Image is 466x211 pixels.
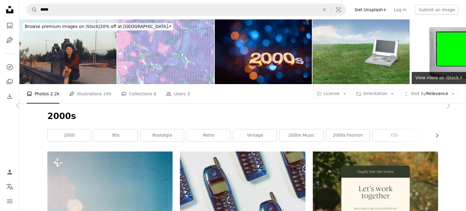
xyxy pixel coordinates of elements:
a: 2000s music [280,129,323,141]
span: 20% off at [GEOGRAPHIC_DATA] ↗ [25,24,171,29]
a: Log in [390,5,410,15]
a: Explore [4,61,16,73]
a: Illustrations [4,34,16,46]
a: y2k [373,129,416,141]
a: Browse premium images on iStock|20% off at [GEOGRAPHIC_DATA]↗ [19,19,177,34]
a: vintage [233,129,277,141]
h1: 2000s [47,111,438,122]
button: Menu [4,195,16,207]
img: Vibrant Y2K style abstract background with a digital wireframe landscape and a flowing, liquid me... [117,19,214,84]
a: Users 3 [166,84,190,104]
button: License [313,89,350,99]
span: 6 [154,90,156,97]
button: scroll list to the right [431,129,438,141]
button: Orientation [353,89,398,99]
button: Search Unsplash [27,4,37,15]
button: Submit an image [415,5,459,15]
a: 2000s fashion [326,129,370,141]
span: Sort by [411,91,426,96]
a: Next [430,77,466,135]
img: Glittering "2000s" text in golden tones with vibrant blue and orange bokeh, captured in a photogr... [215,19,312,84]
form: Find visuals sitewide [27,4,346,16]
span: Orientation [363,91,387,96]
a: View more on iStock↗ [412,72,466,84]
a: nostalgia [140,129,184,141]
span: View more on iStock ↗ [415,75,462,80]
a: 2000 [48,129,91,141]
span: License [324,91,340,96]
a: Get Unsplash+ [351,5,390,15]
a: grey [419,129,462,141]
img: Chinese Women Old Photo of Real Life [19,19,116,84]
a: Collections 6 [121,84,156,104]
button: Sort byRelevance [400,89,459,99]
a: Illustrations 245 [69,84,111,104]
a: Photos [4,19,16,32]
a: retro [187,129,230,141]
button: Language [4,181,16,193]
a: Collections [4,76,16,88]
span: 3 [187,90,190,97]
img: Retro old style portable DVD player with a screen on a green lawn [312,19,410,84]
span: 245 [103,90,112,97]
button: Visual search [331,4,346,15]
button: Clear [318,4,331,15]
span: Relevance [411,91,448,97]
a: 90s [94,129,137,141]
span: Browse premium images on iStock | [25,24,100,29]
a: Log in / Sign up [4,166,16,178]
